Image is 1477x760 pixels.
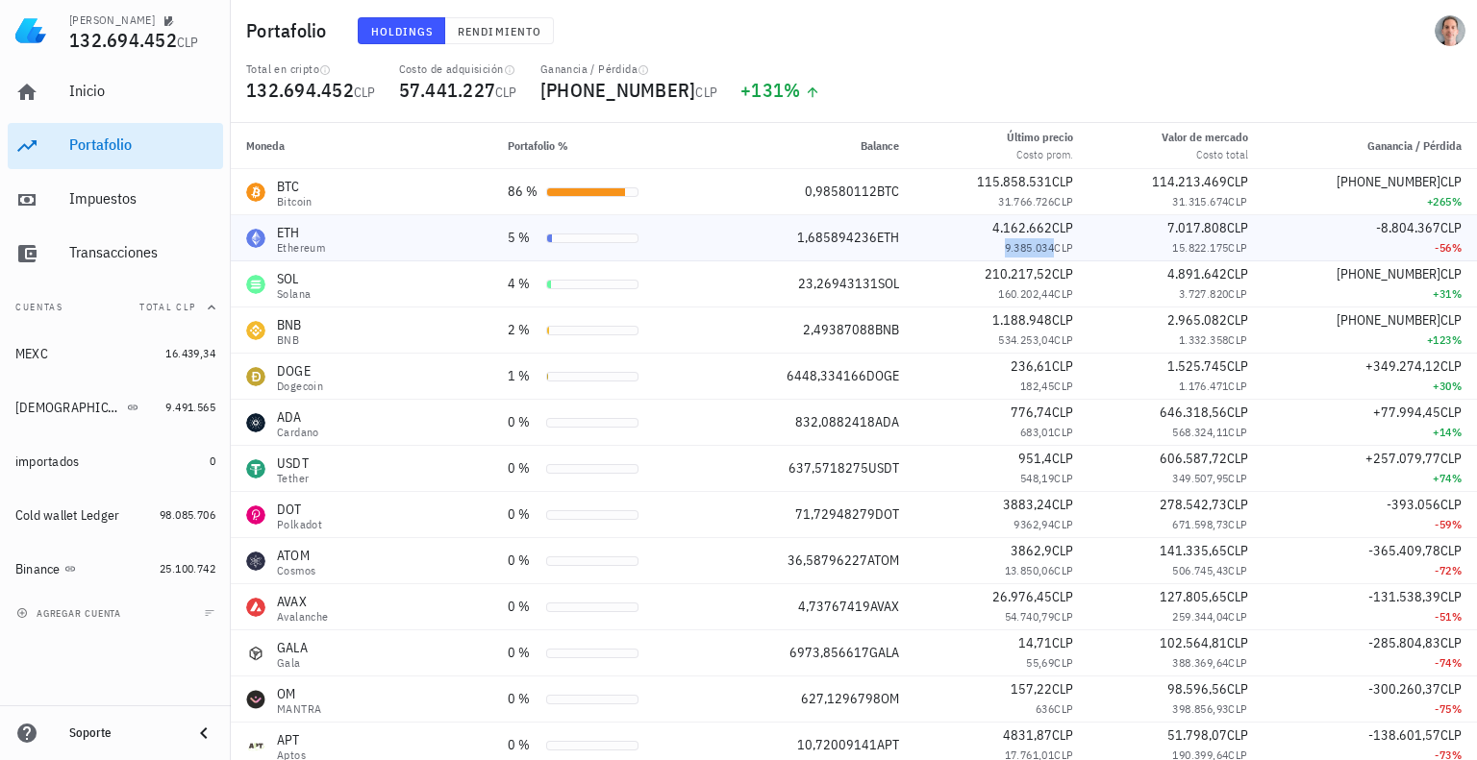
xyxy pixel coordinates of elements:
span: % [1452,701,1462,716]
span: CLP [1052,219,1073,236]
th: Portafolio %: Sin ordenar. Pulse para ordenar de forma ascendente. [492,123,714,169]
span: 349.507,95 [1172,471,1228,485]
div: 0 % [508,735,538,755]
div: USDT [277,454,309,473]
span: 13.850,06 [1005,563,1055,577]
span: 3883,24 [1003,496,1052,513]
span: 132.694.452 [69,27,177,53]
span: 776,74 [1011,404,1052,421]
div: Ethereum [277,242,325,254]
span: CLP [1228,701,1247,716]
span: CLP [1440,588,1462,605]
div: BNB-icon [246,321,265,340]
div: +31 [1279,284,1462,304]
span: 506.745,43 [1172,563,1228,577]
span: 4831,87 [1003,726,1052,744]
span: Rendimiento [457,24,541,38]
th: Ganancia / Pérdida: Sin ordenar. Pulse para ordenar de forma ascendente. [1264,123,1477,169]
span: 0 [210,454,215,468]
span: CLP [1052,496,1073,513]
span: Holdings [370,24,434,38]
span: 98.085.706 [160,507,215,522]
div: Cold wallet Ledger [15,507,120,524]
span: 127.805,65 [1160,588,1227,605]
div: -51 [1279,607,1462,626]
img: LedgiFi [15,15,46,46]
div: DOT [277,500,322,519]
span: CLP [1228,240,1247,255]
span: CLP [1054,332,1073,347]
span: [PHONE_NUMBER] [1337,311,1440,329]
button: CuentasTotal CLP [8,284,223,331]
span: 98.596,56 [1167,680,1227,698]
span: 54.740,79 [1005,609,1055,624]
span: 3.727.820 [1179,286,1229,301]
span: CLP [1054,471,1073,485]
span: 671.598,73 [1172,517,1228,531]
span: [PHONE_NUMBER] [540,77,696,103]
span: 568.324,11 [1172,425,1228,439]
span: Total CLP [139,301,196,313]
a: Cold wallet Ledger 98.085.706 [8,492,223,538]
div: Cosmos [277,565,315,576]
span: Moneda [246,138,285,153]
span: CLP [1227,680,1248,698]
th: Balance: Sin ordenar. Pulse para ordenar de forma ascendente. [714,123,915,169]
span: 157,22 [1011,680,1052,698]
span: CLP [1228,194,1247,208]
span: SOL [878,275,899,292]
span: agregar cuenta [20,607,121,620]
a: [DEMOGRAPHIC_DATA] 9.491.565 [8,384,223,430]
span: 7.017.808 [1167,219,1227,236]
span: CLP [1052,542,1073,559]
span: CLP [1054,240,1073,255]
span: 1.176.471 [1179,379,1229,393]
span: [PHONE_NUMBER] [1337,173,1440,190]
div: Binance [15,561,61,577]
span: CLP [1228,332,1247,347]
span: 1.188.948 [992,311,1052,329]
div: Impuestos [69,189,215,208]
div: BNB [277,334,302,346]
span: 683,01 [1020,425,1054,439]
div: ATOM [277,546,315,565]
span: CLP [1227,311,1248,329]
span: CLP [1440,726,1462,744]
span: [PHONE_NUMBER] [1337,265,1440,282]
span: 534.253,04 [998,332,1054,347]
div: DOT-icon [246,505,265,525]
div: ATOM-icon [246,552,265,571]
div: APT [277,730,306,749]
span: Balance [861,138,899,153]
span: 236,61 [1011,357,1052,375]
div: Polkadot [277,519,322,530]
span: 6448,334166 [787,367,866,384]
span: 4.891.642 [1167,265,1227,282]
span: % [1452,286,1462,301]
span: CLP [354,84,376,101]
span: CLP [1054,517,1073,531]
div: 5 % [508,228,538,248]
span: CLP [495,84,517,101]
span: % [1452,471,1462,485]
span: CLP [1440,450,1462,467]
span: CLP [1052,265,1073,282]
div: AVAX-icon [246,598,265,617]
span: 26.976,45 [992,588,1052,605]
div: +30 [1279,377,1462,396]
span: -300.260,37 [1368,680,1440,698]
span: 9.385.034 [1005,240,1055,255]
span: CLP [1440,542,1462,559]
span: CLP [1052,726,1073,744]
span: CLP [1228,471,1247,485]
div: 86 % [508,182,538,202]
span: CLP [1227,450,1248,467]
span: CLP [1228,286,1247,301]
span: 210.217,52 [985,265,1052,282]
div: importados [15,454,80,470]
span: DOGE [866,367,899,384]
span: BNB [875,321,899,338]
span: 388.369,64 [1172,655,1228,670]
span: -131.538,39 [1368,588,1440,605]
span: % [1452,332,1462,347]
